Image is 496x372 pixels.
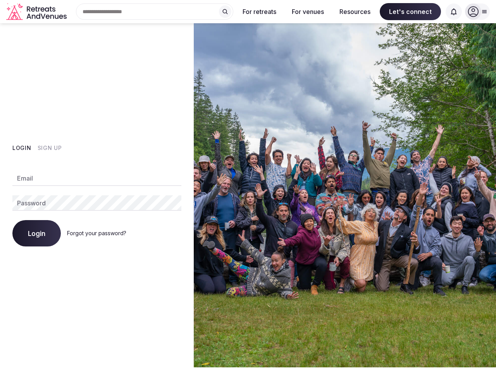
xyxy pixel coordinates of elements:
svg: Retreats and Venues company logo [6,3,68,21]
button: Login [12,144,31,152]
button: For venues [286,3,330,20]
span: Login [28,229,45,237]
a: Forgot your password? [67,230,126,236]
button: Resources [333,3,377,20]
img: My Account Background [194,23,496,367]
a: Visit the homepage [6,3,68,21]
span: Let's connect [380,3,441,20]
button: Login [12,220,61,246]
button: For retreats [236,3,282,20]
button: Sign Up [38,144,62,152]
